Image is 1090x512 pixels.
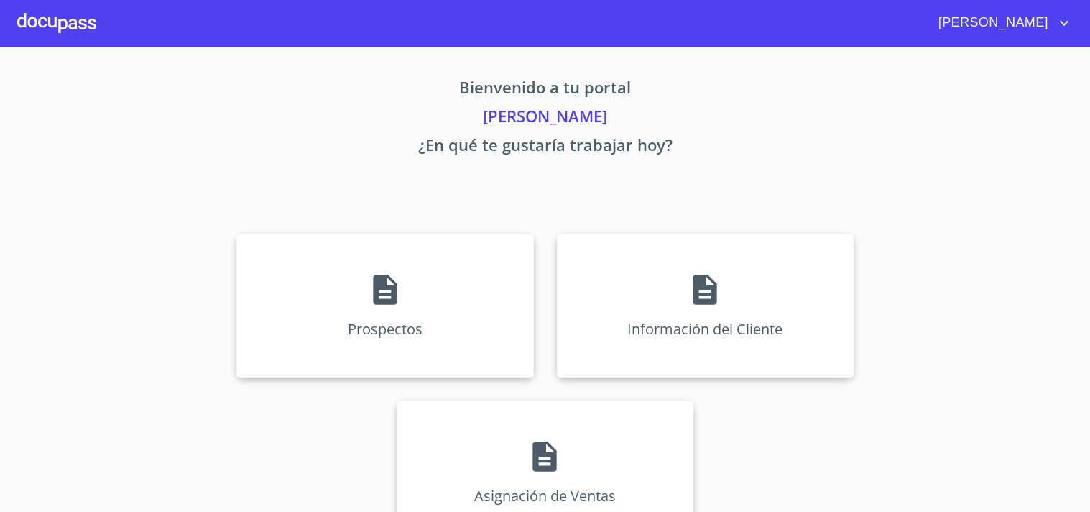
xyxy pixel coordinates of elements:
[103,133,988,162] p: ¿En qué te gustaría trabajar hoy?
[928,12,1056,35] span: [PERSON_NAME]
[103,76,988,104] p: Bienvenido a tu portal
[928,12,1073,35] button: account of current user
[627,319,782,339] p: Información del Cliente
[348,319,422,339] p: Prospectos
[474,486,616,506] p: Asignación de Ventas
[103,104,988,133] p: [PERSON_NAME]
